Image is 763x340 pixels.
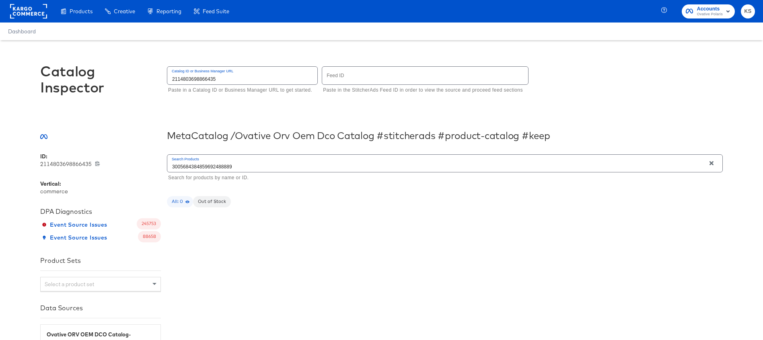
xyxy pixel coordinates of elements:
[43,220,107,230] span: Event Source Issues
[70,8,93,14] span: Products
[697,11,723,18] span: Ovative Polaris
[156,8,181,14] span: Reporting
[41,277,160,291] div: Select a product set
[168,174,717,182] p: Search for products by name or ID.
[203,8,229,14] span: Feed Suite
[40,256,161,264] div: Product Sets
[40,63,161,95] div: Catalog Inspector
[193,196,231,207] div: Out of Stock
[8,28,36,35] a: Dashboard
[682,4,735,18] button: AccountsOvative Polaris
[40,207,161,215] div: DPA Diagnostics
[137,221,161,227] span: 245753
[167,199,193,205] span: All: 0
[40,218,111,231] button: Event Source Issues
[193,199,231,205] span: Out of Stock
[114,8,135,14] span: Creative
[40,153,47,160] b: ID:
[40,160,95,168] span: 2114803698866435
[323,86,523,94] p: Paste in the StitcherAds Feed ID in order to view the source and proceed feed sections
[40,180,61,187] b: Vertical:
[744,7,752,16] span: KS
[40,231,111,244] button: Event Source Issues
[167,196,193,207] div: All: 0
[167,130,723,141] div: Meta Catalog / Ovative Orv Oem Dco Catalog #stitcherads #product-catalog #keep
[138,233,161,240] span: 88658
[168,86,312,94] p: Paste in a Catalog ID or Business Manager URL to get started.
[697,5,723,13] span: Accounts
[40,304,161,312] div: Data Sources
[741,4,755,18] button: KS
[43,233,107,243] span: Event Source Issues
